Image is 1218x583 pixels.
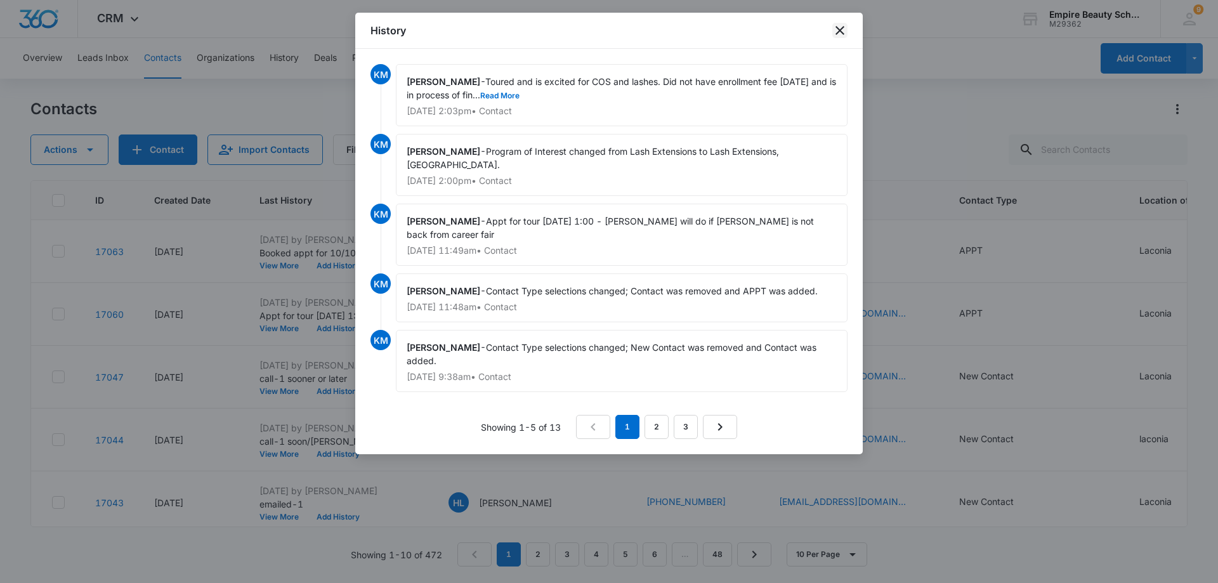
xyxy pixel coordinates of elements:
[703,415,737,439] a: Next Page
[407,216,480,226] span: [PERSON_NAME]
[407,107,837,115] p: [DATE] 2:03pm • Contact
[407,342,819,366] span: Contact Type selections changed; New Contact was removed and Contact was added.
[396,273,848,322] div: -
[481,421,561,434] p: Showing 1-5 of 13
[370,23,406,38] h1: History
[370,64,391,84] span: KM
[396,330,848,392] div: -
[407,176,837,185] p: [DATE] 2:00pm • Contact
[407,146,480,157] span: [PERSON_NAME]
[645,415,669,439] a: Page 2
[370,204,391,224] span: KM
[407,303,837,311] p: [DATE] 11:48am • Contact
[407,372,837,381] p: [DATE] 9:38am • Contact
[370,134,391,154] span: KM
[576,415,737,439] nav: Pagination
[396,64,848,126] div: -
[486,285,818,296] span: Contact Type selections changed; Contact was removed and APPT was added.
[396,204,848,266] div: -
[396,134,848,196] div: -
[407,216,816,240] span: Appt for tour [DATE] 1:00 - [PERSON_NAME] will do if [PERSON_NAME] is not back from career fair
[615,415,639,439] em: 1
[480,92,520,100] button: Read More
[832,23,848,38] button: close
[407,285,480,296] span: [PERSON_NAME]
[407,342,480,353] span: [PERSON_NAME]
[407,246,837,255] p: [DATE] 11:49am • Contact
[407,76,480,87] span: [PERSON_NAME]
[370,330,391,350] span: KM
[370,273,391,294] span: KM
[674,415,698,439] a: Page 3
[407,76,839,100] span: Toured and is excited for COS and lashes. Did not have enrollment fee [DATE] and is in process of...
[407,146,782,170] span: Program of Interest changed from Lash Extensions to Lash Extensions, [GEOGRAPHIC_DATA].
